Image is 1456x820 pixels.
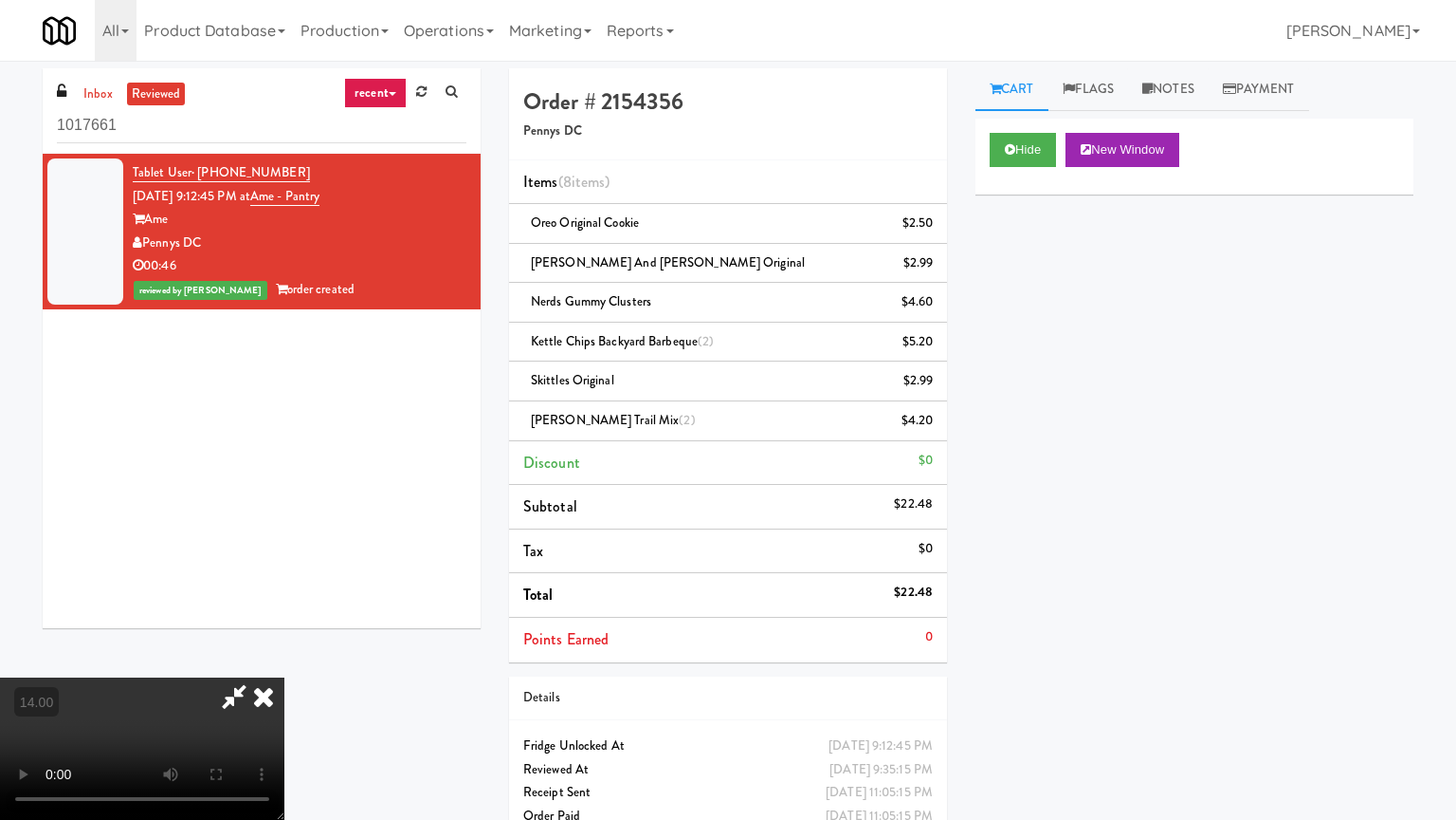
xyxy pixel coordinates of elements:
span: Points Earned [523,628,609,650]
div: $4.60 [901,290,934,314]
div: [DATE] 11:05:15 PM [826,781,933,805]
a: Flags [1048,68,1129,111]
div: Ame [133,208,466,232]
div: [DATE] 9:12:45 PM [828,735,933,758]
span: (2) [679,411,695,429]
h4: Order # 2154356 [523,89,933,114]
span: Items [523,171,610,193]
span: order created [276,280,355,298]
a: Cart [975,68,1048,111]
button: Hide [990,133,1056,167]
a: Ame - Pantry [250,187,319,206]
span: Total [523,584,554,606]
span: (2) [698,332,714,350]
span: Nerds Gummy Clusters [531,292,651,310]
div: Reviewed At [523,758,933,782]
a: recent [344,78,407,108]
div: $0 [919,537,933,561]
span: Discount [523,452,580,474]
span: reviewed by [PERSON_NAME] [134,281,267,300]
div: $0 [919,449,933,473]
span: Kettle Chips Backyard Barbeque [531,332,714,350]
div: 00:46 [133,254,466,278]
div: Pennys DC [133,232,466,255]
div: $2.50 [902,212,934,235]
div: $2.99 [903,252,934,275]
a: Notes [1128,68,1209,111]
span: · [PHONE_NUMBER] [191,163,310,181]
span: (8 ) [558,171,610,193]
div: $2.99 [903,369,934,393]
div: $4.20 [901,409,934,433]
div: $22.48 [894,493,933,516]
h5: Pennys DC [523,124,933,139]
div: $22.48 [894,581,933,605]
div: 0 [925,625,933,649]
div: Details [523,686,933,710]
a: Payment [1209,68,1309,111]
div: $5.20 [902,330,934,354]
li: Tablet User· [PHONE_NUMBER][DATE] 9:12:45 PM atAme - PantryAmePennys DC00:46reviewed by [PERSON_N... [43,154,481,309]
a: Tablet User· [PHONE_NUMBER] [133,163,310,182]
span: [PERSON_NAME] and [PERSON_NAME] Original [531,253,805,271]
div: [DATE] 9:35:15 PM [829,758,933,782]
span: Oreo Original Cookie [531,214,639,232]
button: New Window [1065,133,1179,167]
span: Tax [523,540,543,562]
a: inbox [79,83,118,106]
span: [PERSON_NAME] Trail Mix [531,411,696,429]
div: Receipt Sent [523,781,933,805]
span: Skittles Original [531,371,614,389]
img: Micromart [43,14,76,47]
span: [DATE] 9:12:45 PM at [133,187,250,205]
span: Subtotal [523,495,577,517]
a: reviewed [127,83,186,106]
ng-pluralize: items [572,171,606,193]
div: Fridge Unlocked At [523,735,933,758]
input: Search vision orders [57,108,466,143]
